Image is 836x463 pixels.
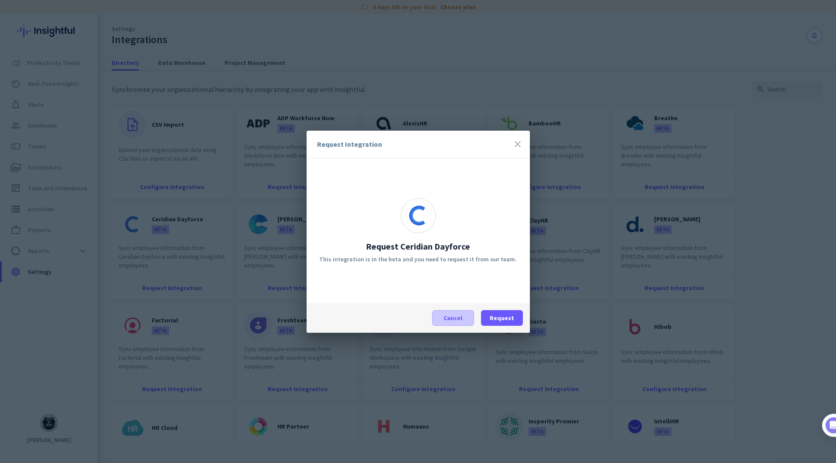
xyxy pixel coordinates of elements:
[444,314,462,322] span: Cancel
[317,141,382,148] div: Request Integration
[319,255,517,263] p: This integration is in the beta and you need to request it from our team.
[401,198,436,233] img: icon
[481,310,523,326] button: Request
[512,139,523,149] i: close
[490,314,514,322] span: Request
[432,310,474,326] button: Cancel
[366,241,470,252] div: Request Ceridian Dayforce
